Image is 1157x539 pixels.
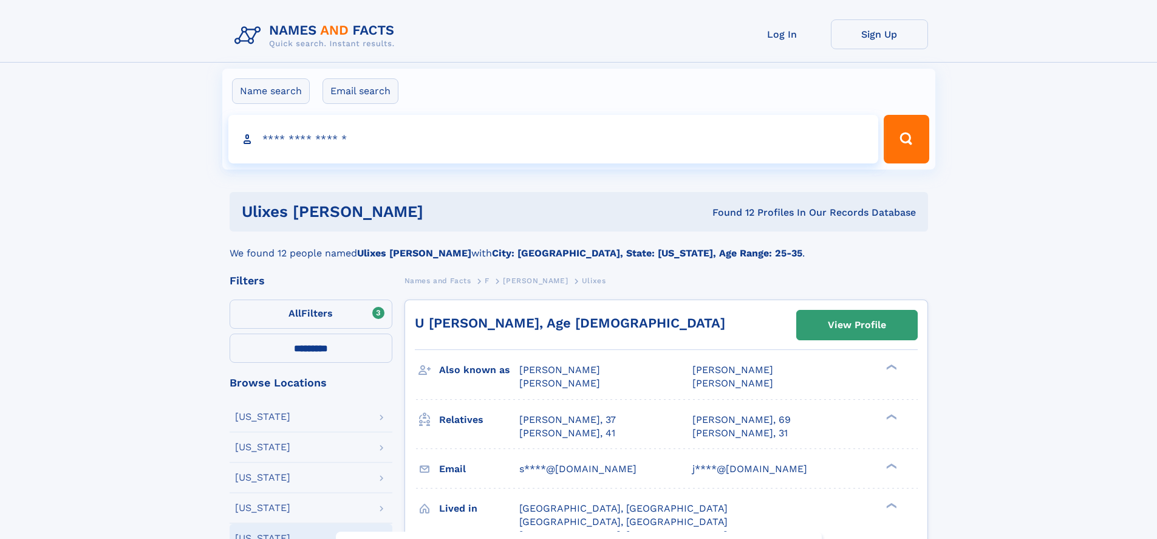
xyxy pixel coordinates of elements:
[692,364,773,376] span: [PERSON_NAME]
[883,501,898,509] div: ❯
[519,364,600,376] span: [PERSON_NAME]
[235,503,290,513] div: [US_STATE]
[439,410,519,430] h3: Relatives
[692,427,788,440] a: [PERSON_NAME], 31
[230,300,392,329] label: Filters
[519,516,728,527] span: [GEOGRAPHIC_DATA], [GEOGRAPHIC_DATA]
[503,273,568,288] a: [PERSON_NAME]
[404,273,471,288] a: Names and Facts
[485,273,490,288] a: F
[230,232,928,261] div: We found 12 people named with .
[503,276,568,285] span: [PERSON_NAME]
[828,311,886,339] div: View Profile
[519,503,728,514] span: [GEOGRAPHIC_DATA], [GEOGRAPHIC_DATA]
[519,413,616,427] a: [PERSON_NAME], 37
[288,307,301,319] span: All
[232,78,310,104] label: Name search
[357,247,471,259] b: Ulixes [PERSON_NAME]
[230,377,392,388] div: Browse Locations
[242,204,568,219] h1: Ulixes [PERSON_NAME]
[235,412,290,422] div: [US_STATE]
[582,276,606,285] span: Ulixes
[485,276,490,285] span: F
[519,427,615,440] a: [PERSON_NAME], 41
[568,206,916,219] div: Found 12 Profiles In Our Records Database
[235,473,290,482] div: [US_STATE]
[323,78,398,104] label: Email search
[884,115,929,163] button: Search Button
[883,413,898,421] div: ❯
[831,19,928,49] a: Sign Up
[797,311,917,340] a: View Profile
[692,413,791,427] a: [PERSON_NAME], 69
[883,462,898,470] div: ❯
[439,459,519,479] h3: Email
[692,377,773,389] span: [PERSON_NAME]
[415,315,725,331] a: U [PERSON_NAME], Age [DEMOGRAPHIC_DATA]
[235,442,290,452] div: [US_STATE]
[228,115,879,163] input: search input
[439,498,519,519] h3: Lived in
[734,19,831,49] a: Log In
[439,360,519,380] h3: Also known as
[492,247,802,259] b: City: [GEOGRAPHIC_DATA], State: [US_STATE], Age Range: 25-35
[519,377,600,389] span: [PERSON_NAME]
[230,19,404,52] img: Logo Names and Facts
[883,363,898,371] div: ❯
[230,275,392,286] div: Filters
